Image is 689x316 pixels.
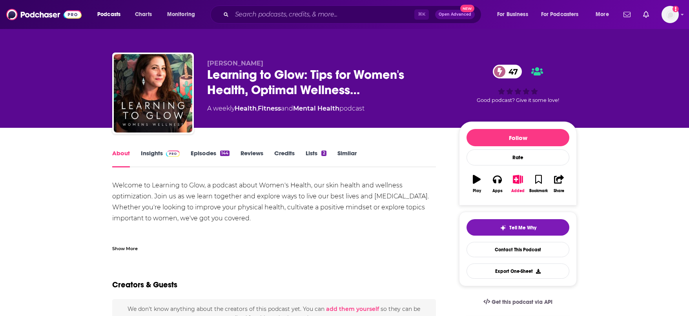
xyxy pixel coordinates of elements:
[620,8,634,21] a: Show notifications dropdown
[281,105,293,112] span: and
[306,149,326,167] a: Lists2
[590,8,619,21] button: open menu
[549,170,569,198] button: Share
[487,170,507,198] button: Apps
[596,9,609,20] span: More
[114,54,192,133] img: Learning to Glow: Tips for Women's Health, Optimal Wellness in Midlife and Aging Gracefully
[92,8,131,21] button: open menu
[501,65,522,78] span: 47
[135,9,152,20] span: Charts
[6,7,82,22] img: Podchaser - Follow, Share and Rate Podcasts
[220,151,230,156] div: 144
[97,9,120,20] span: Podcasts
[191,149,230,167] a: Episodes144
[492,8,538,21] button: open menu
[477,292,559,312] a: Get this podcast via API
[467,219,569,236] button: tell me why sparkleTell Me Why
[467,149,569,165] div: Rate
[492,299,552,305] span: Get this podcast via API
[662,6,679,23] img: User Profile
[497,9,528,20] span: For Business
[554,189,564,193] div: Share
[141,149,180,167] a: InsightsPodchaser Pro
[232,8,414,21] input: Search podcasts, credits, & more...
[662,6,679,23] span: Logged in as experts
[321,151,326,156] div: 2
[326,306,379,312] button: add them yourself
[500,225,506,231] img: tell me why sparkle
[473,189,481,193] div: Play
[673,6,679,12] svg: Add a profile image
[640,8,652,21] a: Show notifications dropdown
[167,9,195,20] span: Monitoring
[528,170,549,198] button: Bookmark
[235,105,257,112] a: Health
[258,105,281,112] a: Fitness
[492,189,503,193] div: Apps
[293,105,339,112] a: Mental Health
[218,5,489,24] div: Search podcasts, credits, & more...
[536,8,590,21] button: open menu
[529,189,548,193] div: Bookmark
[439,13,471,16] span: Open Advanced
[257,105,258,112] span: ,
[459,60,577,108] div: 47Good podcast? Give it some love!
[435,10,475,19] button: Open AdvancedNew
[541,9,579,20] span: For Podcasters
[508,170,528,198] button: Added
[477,97,559,103] span: Good podcast? Give it some love!
[166,151,180,157] img: Podchaser Pro
[511,189,525,193] div: Added
[662,6,679,23] button: Show profile menu
[274,149,295,167] a: Credits
[112,280,177,290] h2: Creators & Guests
[467,263,569,279] button: Export One-Sheet
[414,9,429,20] span: ⌘ K
[162,8,205,21] button: open menu
[467,242,569,257] a: Contact This Podcast
[130,8,157,21] a: Charts
[207,104,365,113] div: A weekly podcast
[337,149,357,167] a: Similar
[509,225,536,231] span: Tell Me Why
[467,170,487,198] button: Play
[493,65,522,78] a: 47
[241,149,263,167] a: Reviews
[460,5,474,12] span: New
[467,129,569,146] button: Follow
[207,60,263,67] span: [PERSON_NAME]
[112,149,130,167] a: About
